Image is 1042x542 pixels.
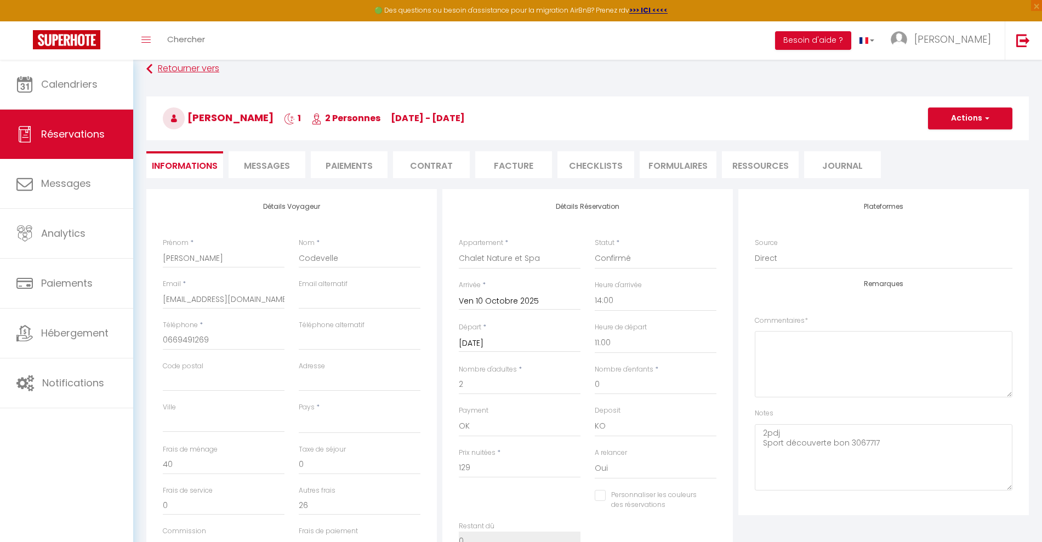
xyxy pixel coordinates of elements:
label: Source [755,238,778,248]
li: Facture [475,151,552,178]
li: Contrat [393,151,470,178]
span: Messages [41,176,91,190]
span: [DATE] - [DATE] [391,112,465,124]
label: Commentaires [755,316,808,326]
h4: Détails Réservation [459,203,716,210]
label: Frais de ménage [163,444,218,455]
li: Journal [804,151,881,178]
a: Retourner vers [146,59,1029,79]
li: Informations [146,151,223,178]
label: Nombre d'adultes [459,364,517,375]
span: [PERSON_NAME] [914,32,991,46]
span: 1 [284,112,301,124]
li: Paiements [311,151,388,178]
span: Chercher [167,33,205,45]
label: Arrivée [459,280,481,290]
img: ... [891,31,907,48]
span: Réservations [41,127,105,141]
label: Téléphone alternatif [299,320,365,330]
label: Prénom [163,238,189,248]
label: Restant dû [459,521,494,532]
label: Autres frais [299,486,335,496]
label: Notes [755,408,773,419]
label: Appartement [459,238,503,248]
span: Calendriers [41,77,98,91]
img: logout [1016,33,1030,47]
span: Analytics [41,226,86,240]
span: Hébergement [41,326,109,340]
label: Nom [299,238,315,248]
label: Email [163,279,181,289]
label: Ville [163,402,176,413]
h4: Remarques [755,280,1012,288]
button: Besoin d'aide ? [775,31,851,50]
label: Téléphone [163,320,198,330]
label: Pays [299,402,315,413]
label: Nombre d'enfants [595,364,653,375]
label: Départ [459,322,481,333]
span: Paiements [41,276,93,290]
span: Notifications [42,376,104,390]
label: Commission [163,526,206,537]
h4: Plateformes [755,203,1012,210]
label: Frais de paiement [299,526,358,537]
button: Actions [928,107,1012,129]
label: Taxe de séjour [299,444,346,455]
label: Email alternatif [299,279,348,289]
img: Super Booking [33,30,100,49]
label: Adresse [299,361,325,372]
label: Payment [459,406,488,416]
label: Prix nuitées [459,448,496,458]
a: ... [PERSON_NAME] [882,21,1005,60]
label: Deposit [595,406,620,416]
label: Code postal [163,361,203,372]
label: Heure de départ [595,322,647,333]
label: Frais de service [163,486,213,496]
label: A relancer [595,448,627,458]
label: Heure d'arrivée [595,280,642,290]
li: CHECKLISTS [557,151,634,178]
span: 2 Personnes [311,112,380,124]
span: Messages [244,159,290,172]
span: [PERSON_NAME] [163,111,274,124]
h4: Détails Voyageur [163,203,420,210]
li: FORMULAIRES [640,151,716,178]
a: Chercher [159,21,213,60]
label: Statut [595,238,614,248]
a: >>> ICI <<<< [629,5,668,15]
li: Ressources [722,151,799,178]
